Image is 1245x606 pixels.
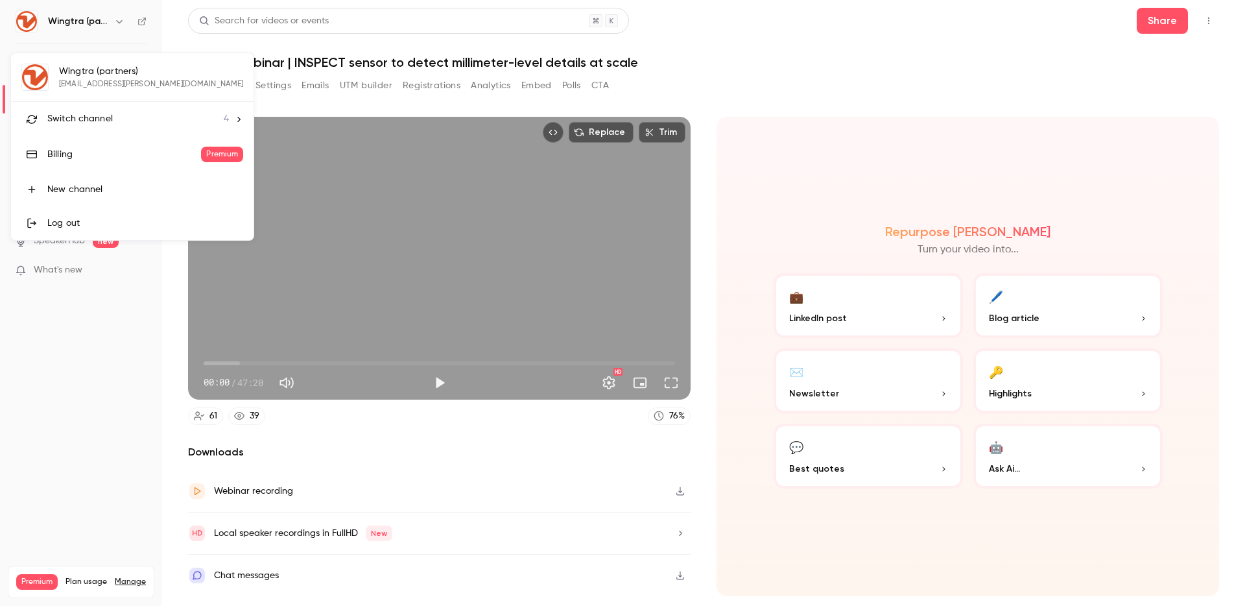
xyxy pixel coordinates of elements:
span: Switch channel [47,112,113,126]
div: Log out [47,217,243,230]
div: New channel [47,183,243,196]
div: Billing [47,148,201,161]
span: 4 [224,112,229,126]
span: Premium [201,147,243,162]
